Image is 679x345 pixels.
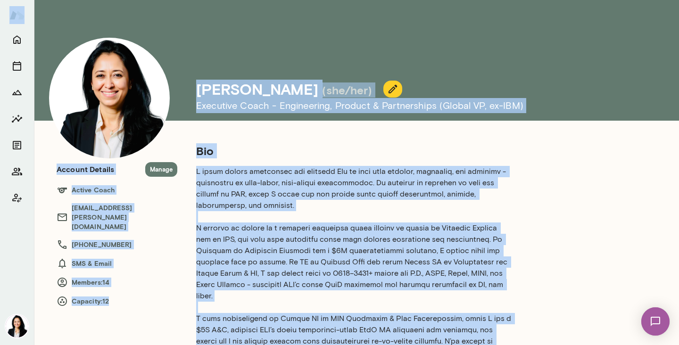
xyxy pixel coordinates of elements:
img: Monica Aggarwal [6,315,28,337]
h6: [EMAIL_ADDRESS][PERSON_NAME][DOMAIN_NAME] [57,203,177,231]
h6: Active Coach [57,184,177,196]
button: Manage [145,162,177,177]
button: Client app [8,189,26,207]
button: Insights [8,109,26,128]
img: Monica Aggarwal [49,38,170,158]
button: Home [8,30,26,49]
h5: Bio [196,143,513,158]
h5: (she/her) [322,82,372,98]
h6: Executive Coach - Engineering, Product & Partnerships (Global VP, ex-IBM) [196,98,604,113]
h6: SMS & Email [57,258,177,269]
h6: Members: 14 [57,277,177,288]
button: Documents [8,136,26,155]
img: Mento [9,6,25,24]
button: Members [8,162,26,181]
button: Growth Plan [8,83,26,102]
h6: Account Details [57,164,114,175]
h6: Capacity: 12 [57,296,177,307]
h4: [PERSON_NAME] [196,80,318,98]
h6: [PHONE_NUMBER] [57,239,177,250]
button: Sessions [8,57,26,75]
